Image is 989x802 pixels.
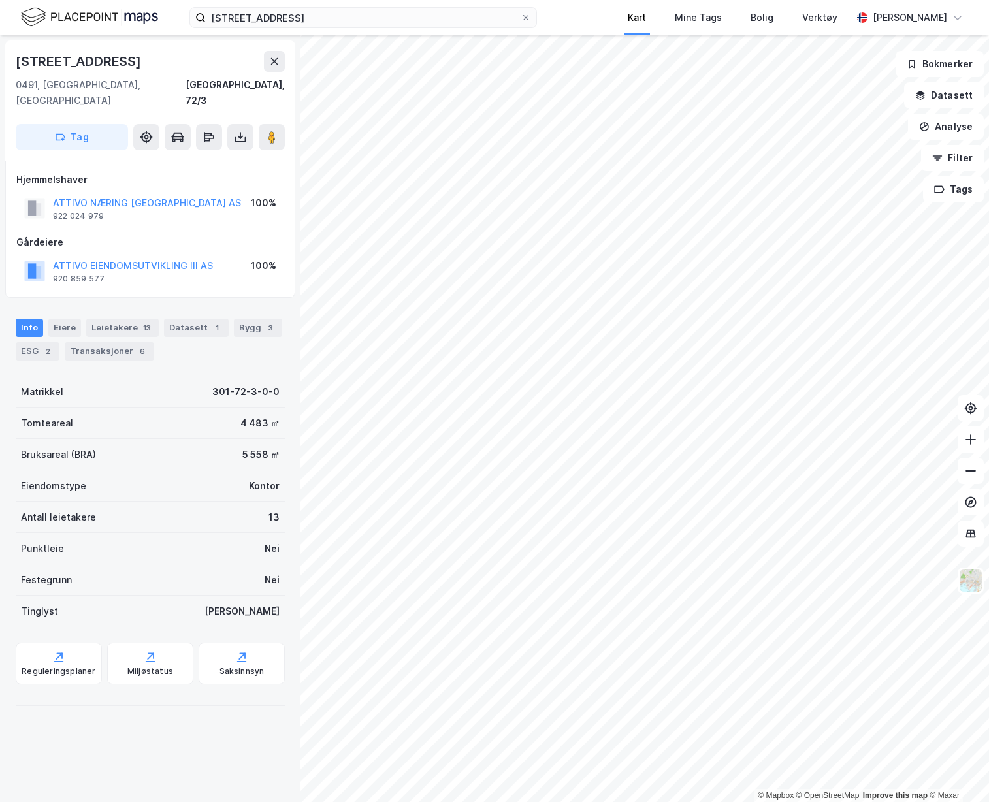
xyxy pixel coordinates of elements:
[86,319,159,337] div: Leietakere
[242,447,280,462] div: 5 558 ㎡
[204,603,280,619] div: [PERSON_NAME]
[675,10,722,25] div: Mine Tags
[265,541,280,556] div: Nei
[212,384,280,400] div: 301-72-3-0-0
[896,51,984,77] button: Bokmerker
[268,509,280,525] div: 13
[924,739,989,802] iframe: Chat Widget
[136,345,149,358] div: 6
[958,568,983,593] img: Z
[251,195,276,211] div: 100%
[240,415,280,431] div: 4 483 ㎡
[48,319,81,337] div: Eiere
[758,791,794,800] a: Mapbox
[219,666,265,677] div: Saksinnsyn
[873,10,947,25] div: [PERSON_NAME]
[140,321,154,334] div: 13
[127,666,173,677] div: Miljøstatus
[923,176,984,202] button: Tags
[21,603,58,619] div: Tinglyst
[16,124,128,150] button: Tag
[21,6,158,29] img: logo.f888ab2527a4732fd821a326f86c7f29.svg
[16,234,284,250] div: Gårdeiere
[65,342,154,361] div: Transaksjoner
[796,791,860,800] a: OpenStreetMap
[904,82,984,108] button: Datasett
[628,10,646,25] div: Kart
[53,274,105,284] div: 920 859 577
[265,572,280,588] div: Nei
[21,415,73,431] div: Tomteareal
[249,478,280,494] div: Kontor
[21,384,63,400] div: Matrikkel
[16,342,59,361] div: ESG
[16,51,144,72] div: [STREET_ADDRESS]
[41,345,54,358] div: 2
[21,541,64,556] div: Punktleie
[16,172,284,187] div: Hjemmelshaver
[908,114,984,140] button: Analyse
[921,145,984,171] button: Filter
[21,447,96,462] div: Bruksareal (BRA)
[21,509,96,525] div: Antall leietakere
[264,321,277,334] div: 3
[21,478,86,494] div: Eiendomstype
[16,77,186,108] div: 0491, [GEOGRAPHIC_DATA], [GEOGRAPHIC_DATA]
[22,666,95,677] div: Reguleringsplaner
[210,321,223,334] div: 1
[164,319,229,337] div: Datasett
[186,77,285,108] div: [GEOGRAPHIC_DATA], 72/3
[206,8,521,27] input: Søk på adresse, matrikkel, gårdeiere, leietakere eller personer
[802,10,837,25] div: Verktøy
[863,791,928,800] a: Improve this map
[53,211,104,221] div: 922 024 979
[234,319,282,337] div: Bygg
[21,572,72,588] div: Festegrunn
[16,319,43,337] div: Info
[751,10,773,25] div: Bolig
[251,258,276,274] div: 100%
